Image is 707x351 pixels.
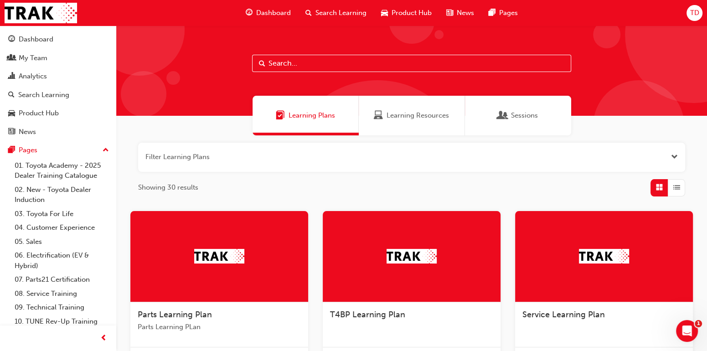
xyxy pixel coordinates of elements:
div: Dashboard [19,34,53,45]
span: car-icon [381,7,388,19]
span: Sessions [511,110,538,121]
span: Dashboard [256,8,291,18]
div: News [19,127,36,137]
a: guage-iconDashboard [238,4,298,22]
a: car-iconProduct Hub [374,4,439,22]
span: prev-icon [100,333,107,344]
input: Search... [252,55,571,72]
div: Pages [19,145,37,155]
a: Analytics [4,68,113,85]
a: 06. Electrification (EV & Hybrid) [11,248,113,273]
a: 05. Sales [11,235,113,249]
a: 08. Service Training [11,287,113,301]
a: My Team [4,50,113,67]
span: chart-icon [8,72,15,81]
span: Pages [499,8,518,18]
span: Search [259,58,265,69]
a: 10. TUNE Rev-Up Training [11,315,113,329]
span: Showing 30 results [138,182,198,193]
a: SessionsSessions [465,96,571,135]
span: Parts Learning PLan [138,322,301,332]
span: search-icon [8,91,15,99]
span: Learning Resources [387,110,449,121]
span: Learning Resources [374,110,383,121]
span: car-icon [8,109,15,118]
img: Trak [579,249,629,263]
a: news-iconNews [439,4,481,22]
span: Parts Learning Plan [138,310,212,320]
span: Service Learning Plan [522,310,605,320]
div: Analytics [19,71,47,82]
span: news-icon [446,7,453,19]
span: search-icon [305,7,312,19]
span: Product Hub [392,8,432,18]
span: TD [690,8,699,18]
span: 1 [695,320,702,327]
img: Trak [5,3,77,23]
span: News [457,8,474,18]
span: Search Learning [315,8,366,18]
iframe: Intercom live chat [676,320,698,342]
button: DashboardMy TeamAnalyticsSearch LearningProduct HubNews [4,29,113,142]
a: Dashboard [4,31,113,48]
span: guage-icon [246,7,253,19]
a: 03. Toyota For Life [11,207,113,221]
a: Product Hub [4,105,113,122]
a: 01. Toyota Academy - 2025 Dealer Training Catalogue [11,159,113,183]
span: up-icon [103,145,109,156]
button: Pages [4,142,113,159]
div: Product Hub [19,108,59,119]
span: Learning Plans [276,110,285,121]
span: pages-icon [489,7,495,19]
a: 07. Parts21 Certification [11,273,113,287]
a: search-iconSearch Learning [298,4,374,22]
img: Trak [194,249,244,263]
div: My Team [19,53,47,63]
span: pages-icon [8,146,15,155]
span: List [673,182,680,193]
a: News [4,124,113,140]
span: Sessions [498,110,507,121]
img: Trak [387,249,437,263]
a: Learning PlansLearning Plans [253,96,359,135]
span: Learning Plans [289,110,335,121]
a: Learning ResourcesLearning Resources [359,96,465,135]
a: 02. New - Toyota Dealer Induction [11,183,113,207]
div: Search Learning [18,90,69,100]
a: 04. Customer Experience [11,221,113,235]
span: guage-icon [8,36,15,44]
span: people-icon [8,54,15,62]
a: 09. Technical Training [11,300,113,315]
button: Open the filter [671,152,678,162]
span: Grid [656,182,663,193]
span: T4BP Learning Plan [330,310,405,320]
button: TD [686,5,702,21]
a: Search Learning [4,87,113,103]
a: pages-iconPages [481,4,525,22]
span: news-icon [8,128,15,136]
